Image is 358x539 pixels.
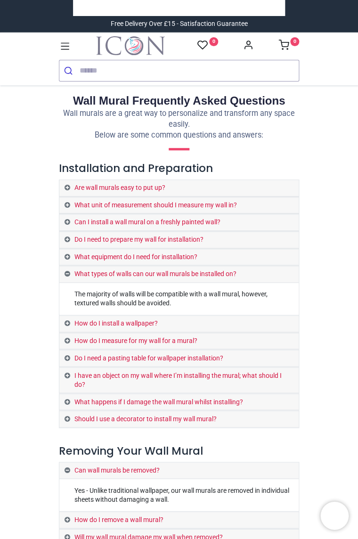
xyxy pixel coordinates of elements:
[59,350,299,367] a: Do I need a pasting table for wallpaper installation?
[59,214,299,231] a: Can I install a wall mural on a freshly painted wall?
[111,19,248,29] div: Free Delivery Over £15 - Satisfaction Guarantee
[59,394,299,410] a: What happens if I damage the wall mural whilst installing?
[59,512,299,528] a: How do I remove a wall mural?
[59,232,299,248] a: Do I need to prepare my wall for installation?
[59,266,299,283] a: What types of walls can our wall murals be installed on?
[59,462,299,479] a: Can wall murals be removed?
[59,249,299,266] a: What equipment do I need for installation?
[74,486,293,504] p: Yes - Unlike traditional wallpaper, our wall murals are removed in individual sheets without dama...
[59,93,299,109] h2: Wall Mural Frequently Asked Questions
[290,37,299,46] sup: 0
[209,37,218,46] sup: 0
[59,108,299,130] p: Wall murals are a great way to personalize and transform any space easily.
[59,411,299,427] a: Should I use a decorator to install my wall mural?
[320,501,349,530] iframe: Brevo live chat
[197,40,218,51] a: 0
[80,3,278,13] iframe: Customer reviews powered by Trustpilot
[59,197,299,214] a: What unit of measurement should I measure my wall in?
[59,130,299,141] p: Below are some common questions and answers:
[96,36,165,55] img: Icon Wall Stickers
[243,42,253,50] a: Account Info
[59,333,299,350] a: How do I measure for my wall for a mural?
[59,60,80,81] button: Submit
[59,180,299,196] a: Are wall murals easy to put up?
[59,316,299,332] a: How do I install a wallpaper?
[96,36,165,55] a: Logo of Icon Wall Stickers
[59,367,299,393] a: I have an object on my wall where I’m installing the mural; what should I do?
[74,290,293,308] p: The majority of walls will be compatible with a wall mural, however, textured walls should be avo...
[59,161,299,176] h3: Installation and Preparation
[278,42,299,50] a: 0
[59,443,299,458] h3: Removing Your Wall Mural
